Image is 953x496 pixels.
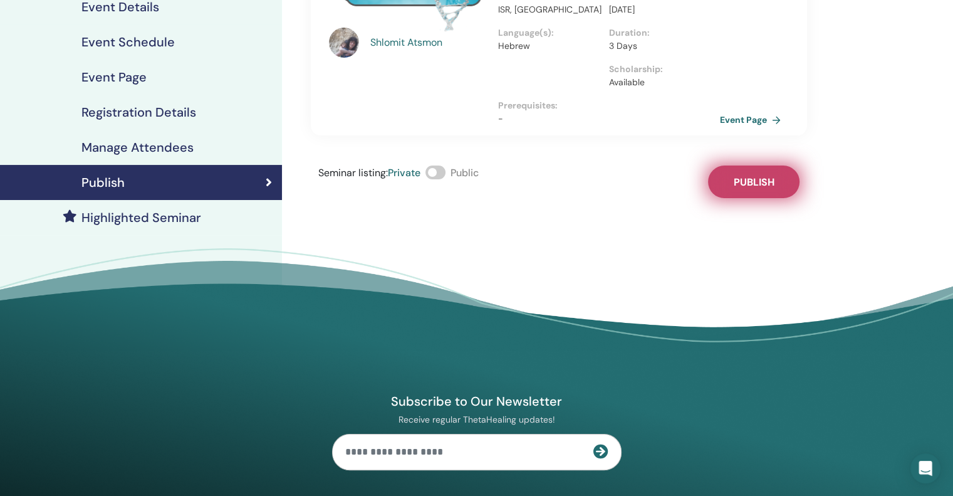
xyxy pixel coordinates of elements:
span: Publish [734,176,774,189]
h4: Event Schedule [81,34,175,50]
p: - [498,112,720,125]
img: default.jpg [329,28,359,58]
a: Shlomit Atsmon [370,35,486,50]
p: Receive regular ThetaHealing updates! [332,414,622,425]
p: Hebrew [498,40,601,53]
h4: Subscribe to Our Newsletter [332,393,622,409]
h4: Registration Details [81,105,196,120]
p: Duration : [609,26,712,40]
button: Publish [708,166,799,198]
span: Public [450,166,479,179]
h4: Event Page [81,70,147,85]
p: Language(s) : [498,26,601,40]
p: Available [609,76,712,89]
div: Open Intercom Messenger [910,453,940,483]
p: Scholarship : [609,63,712,76]
p: 3 Days [609,40,712,53]
span: Seminar listing : [318,166,388,179]
h4: Manage Attendees [81,140,194,155]
p: Prerequisites : [498,99,720,112]
p: [DATE] [609,3,712,16]
h4: Publish [81,175,125,190]
a: Event Page [720,110,786,129]
h4: Highlighted Seminar [81,210,201,225]
p: ISR, [GEOGRAPHIC_DATA] [498,3,601,16]
span: Private [388,166,420,179]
